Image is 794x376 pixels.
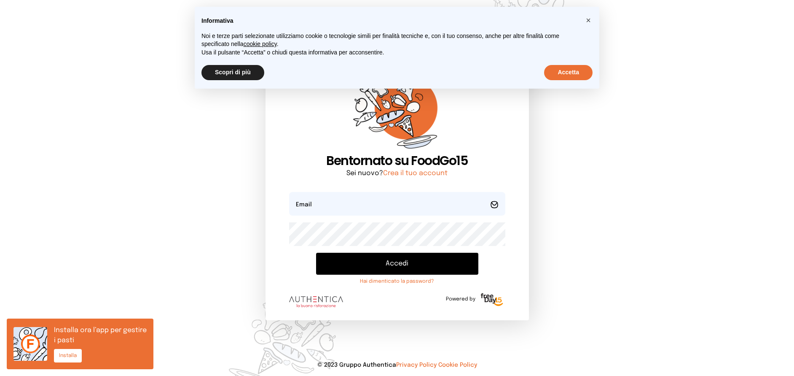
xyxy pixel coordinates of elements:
[54,349,82,362] button: Installa
[479,292,505,308] img: logo-freeday.3e08031.png
[201,49,579,57] p: Usa il pulsante “Accetta” o chiudi questa informativa per acconsentire.
[446,296,475,303] span: Powered by
[544,65,593,80] button: Accetta
[201,17,579,25] h2: Informativa
[54,325,147,346] p: Installa ora l’app per gestire i pasti
[201,65,264,80] button: Scopri di più
[316,278,478,285] a: Hai dimenticato la password?
[383,170,448,177] a: Crea il tuo account
[289,296,343,307] img: logo.8f33a47.png
[201,32,579,49] p: Noi e terze parti selezionate utilizziamo cookie o tecnologie simili per finalità tecniche e, con...
[244,41,277,47] a: cookie policy
[353,64,441,153] img: sticker-orange.65babaf.png
[13,361,781,369] p: © 2023 Gruppo Authentica
[289,153,505,168] h1: Bentornato su FoodGo15
[396,362,437,368] a: Privacy Policy
[289,168,505,179] p: Sei nuovo?
[316,253,478,275] button: Accedi
[438,362,477,368] a: Cookie Policy
[586,16,591,25] span: ×
[13,327,47,361] img: icon.6af0c3e.png
[582,14,595,27] button: Chiudi questa informativa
